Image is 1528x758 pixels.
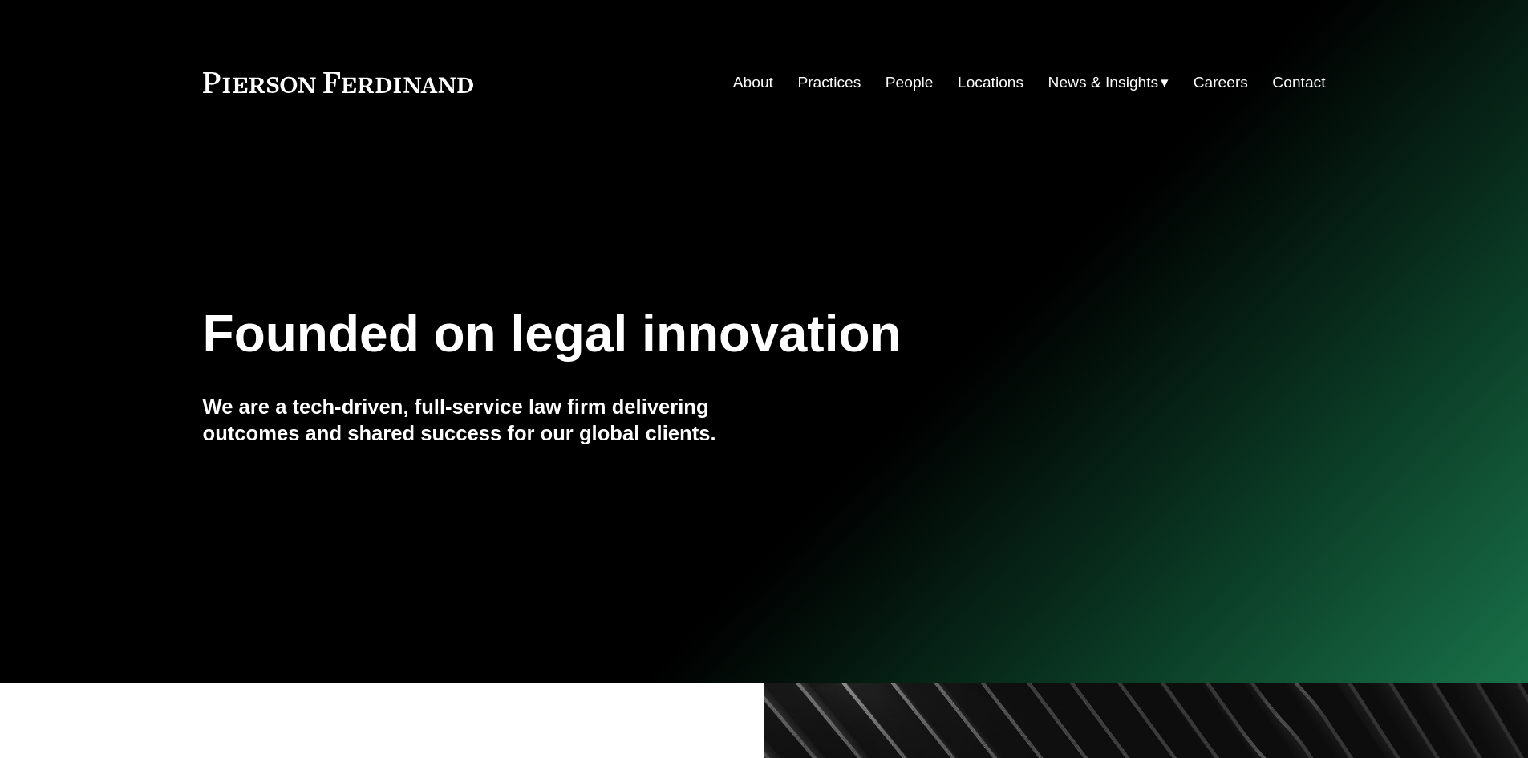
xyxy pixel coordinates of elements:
a: folder dropdown [1048,67,1169,98]
a: Careers [1194,67,1248,98]
h4: We are a tech-driven, full-service law firm delivering outcomes and shared success for our global... [203,394,764,446]
a: Contact [1272,67,1325,98]
h1: Founded on legal innovation [203,305,1139,363]
a: About [733,67,773,98]
a: Locations [958,67,1023,98]
span: News & Insights [1048,69,1159,97]
a: Practices [797,67,861,98]
a: People [886,67,934,98]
